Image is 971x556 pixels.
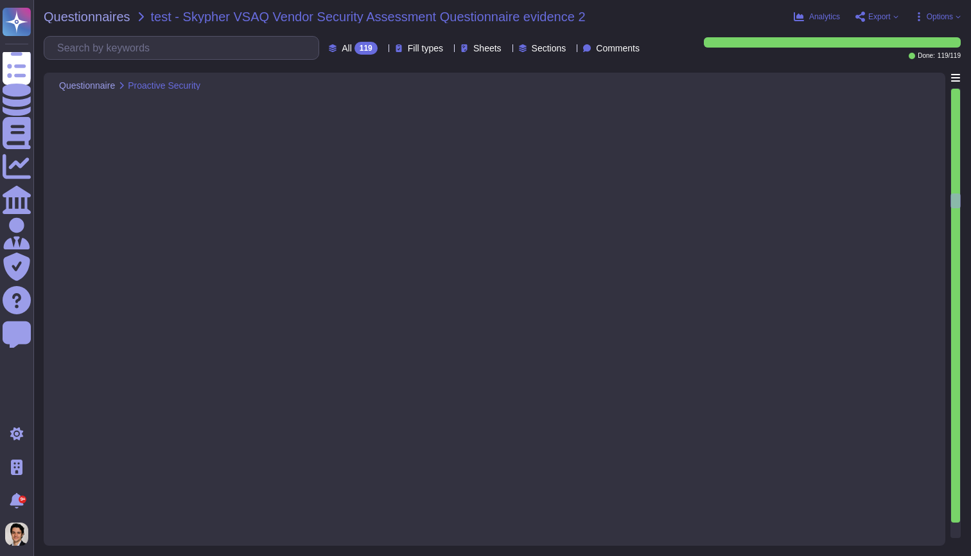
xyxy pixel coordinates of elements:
span: Fill types [408,44,443,53]
span: Comments [596,44,640,53]
button: user [3,520,37,548]
span: Export [868,13,891,21]
img: user [5,523,28,546]
span: test - Skypher VSAQ Vendor Security Assessment Questionnaire evidence 2 [151,10,586,23]
input: Search by keywords [51,37,319,59]
span: Sheets [473,44,502,53]
span: Questionnaires [44,10,130,23]
span: Analytics [809,13,840,21]
button: Analytics [794,12,840,22]
span: Done: [918,53,935,59]
span: All [342,44,352,53]
span: Sections [532,44,566,53]
span: 119 / 119 [938,53,961,59]
div: 119 [354,42,378,55]
span: Options [927,13,953,21]
div: 9+ [19,496,26,503]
